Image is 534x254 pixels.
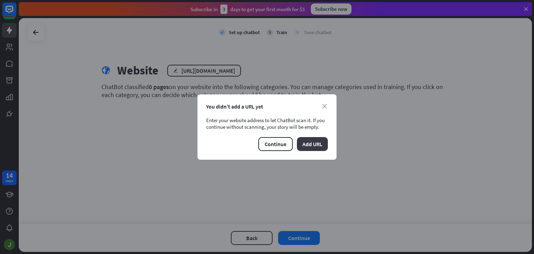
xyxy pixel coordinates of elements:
button: Add URL [297,137,328,151]
button: Open LiveChat chat widget [6,3,26,24]
div: Enter your website address to let ChatBot scan it. If you continue without scanning, your story w... [206,117,328,130]
button: Continue [258,137,293,151]
div: You didn’t add a URL yet [206,103,328,110]
i: close [322,104,327,109]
